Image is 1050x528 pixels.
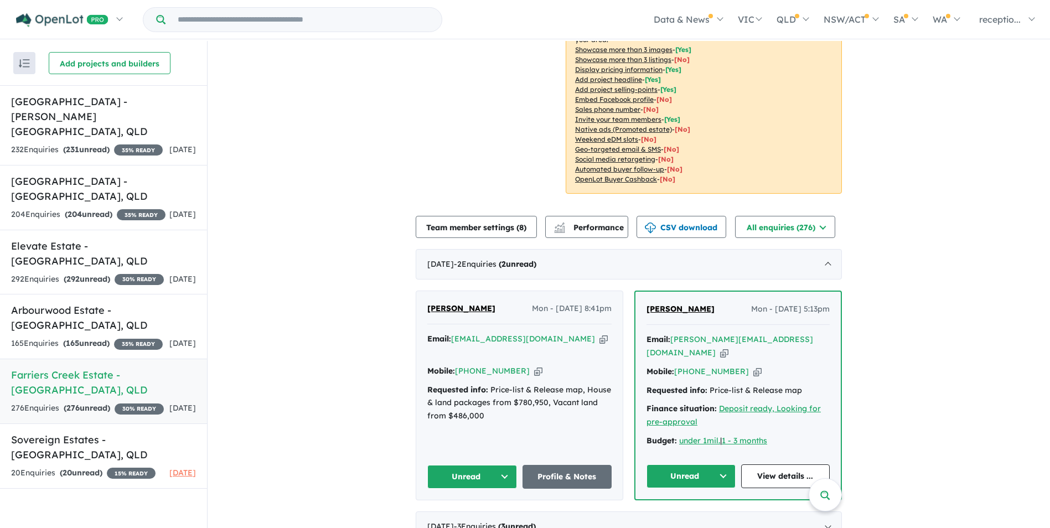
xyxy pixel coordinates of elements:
strong: Finance situation: [646,403,717,413]
span: 165 [66,338,79,348]
div: [DATE] [416,249,842,280]
span: [No] [658,155,674,163]
a: [PHONE_NUMBER] [674,366,749,376]
h5: [GEOGRAPHIC_DATA] - [GEOGRAPHIC_DATA] , QLD [11,174,196,204]
button: Add projects and builders [49,52,170,74]
img: bar-chart.svg [554,226,565,233]
u: Native ads (Promoted estate) [575,125,672,133]
span: [ Yes ] [665,65,681,74]
input: Try estate name, suburb, builder or developer [168,8,439,32]
u: Add project headline [575,75,642,84]
a: Deposit ready, Looking for pre-approval [646,403,821,427]
u: Social media retargeting [575,155,655,163]
u: Automated buyer follow-up [575,165,664,173]
span: Mon - [DATE] 8:41pm [532,302,612,315]
button: Copy [534,365,542,377]
span: [ Yes ] [675,45,691,54]
span: [No] [667,165,682,173]
span: 35 % READY [114,339,163,350]
span: [ No ] [656,95,672,103]
a: [PERSON_NAME] [427,302,495,315]
a: Profile & Notes [523,465,612,489]
div: 232 Enquir ies [11,143,163,157]
div: Price-list & Release map, House & land packages from $780,950, Vacant land from $486,000 [427,384,612,423]
h5: [GEOGRAPHIC_DATA] - [PERSON_NAME][GEOGRAPHIC_DATA] , QLD [11,94,196,139]
h5: Farriers Creek Estate - [GEOGRAPHIC_DATA] , QLD [11,367,196,397]
u: Geo-targeted email & SMS [575,145,661,153]
button: Team member settings (8) [416,216,537,238]
span: 30 % READY [115,403,164,415]
strong: ( unread) [499,259,536,269]
strong: ( unread) [64,274,110,284]
span: [DATE] [169,338,196,348]
span: [No] [641,135,656,143]
img: sort.svg [19,59,30,68]
span: 292 [66,274,80,284]
strong: ( unread) [64,403,110,413]
span: 231 [66,144,79,154]
u: Display pricing information [575,65,663,74]
button: Unread [646,464,736,488]
span: 20 [63,468,72,478]
div: Price-list & Release map [646,384,830,397]
strong: ( unread) [63,144,110,154]
a: [EMAIL_ADDRESS][DOMAIN_NAME] [451,334,595,344]
u: Weekend eDM slots [575,135,638,143]
u: OpenLot Buyer Cashback [575,175,657,183]
button: Copy [720,347,728,359]
button: Performance [545,216,628,238]
strong: ( unread) [60,468,102,478]
u: Sales phone number [575,105,640,113]
strong: Requested info: [646,385,707,395]
strong: ( unread) [63,338,110,348]
span: 35 % READY [114,144,163,156]
span: 30 % READY [115,274,164,285]
strong: Budget: [646,436,677,446]
span: [ Yes ] [660,85,676,94]
p: Your project is only comparing to other top-performing projects in your area: - - - - - - - - - -... [566,15,842,194]
strong: ( unread) [65,209,112,219]
span: 35 % READY [117,209,165,220]
span: [PERSON_NAME] [646,304,715,314]
span: receptio... [979,14,1021,25]
button: Unread [427,465,517,489]
button: CSV download [637,216,726,238]
span: [No] [664,145,679,153]
span: [No] [675,125,690,133]
span: [ No ] [643,105,659,113]
span: - 2 Enquir ies [454,259,536,269]
u: Showcase more than 3 listings [575,55,671,64]
u: Showcase more than 3 images [575,45,673,54]
strong: Email: [427,334,451,344]
img: download icon [645,222,656,234]
span: 15 % READY [107,468,156,479]
span: [DATE] [169,144,196,154]
a: under 1mil. [679,436,720,446]
span: [PERSON_NAME] [427,303,495,313]
div: | [646,434,830,448]
strong: Email: [646,334,670,344]
span: [ No ] [674,55,690,64]
button: Copy [753,366,762,377]
div: 204 Enquir ies [11,208,165,221]
strong: Mobile: [427,366,455,376]
div: 165 Enquir ies [11,337,163,350]
button: All enquiries (276) [735,216,835,238]
span: 276 [66,403,80,413]
span: Performance [556,222,624,232]
span: [ Yes ] [645,75,661,84]
div: 292 Enquir ies [11,273,164,286]
button: Copy [599,333,608,345]
span: [DATE] [169,403,196,413]
h5: Arbourwood Estate - [GEOGRAPHIC_DATA] , QLD [11,303,196,333]
span: [ Yes ] [664,115,680,123]
h5: Elevate Estate - [GEOGRAPHIC_DATA] , QLD [11,239,196,268]
u: Add project selling-points [575,85,658,94]
span: [DATE] [169,209,196,219]
strong: Mobile: [646,366,674,376]
a: [PHONE_NUMBER] [455,366,530,376]
u: Invite your team members [575,115,661,123]
strong: Requested info: [427,385,488,395]
span: Mon - [DATE] 5:13pm [751,303,830,316]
